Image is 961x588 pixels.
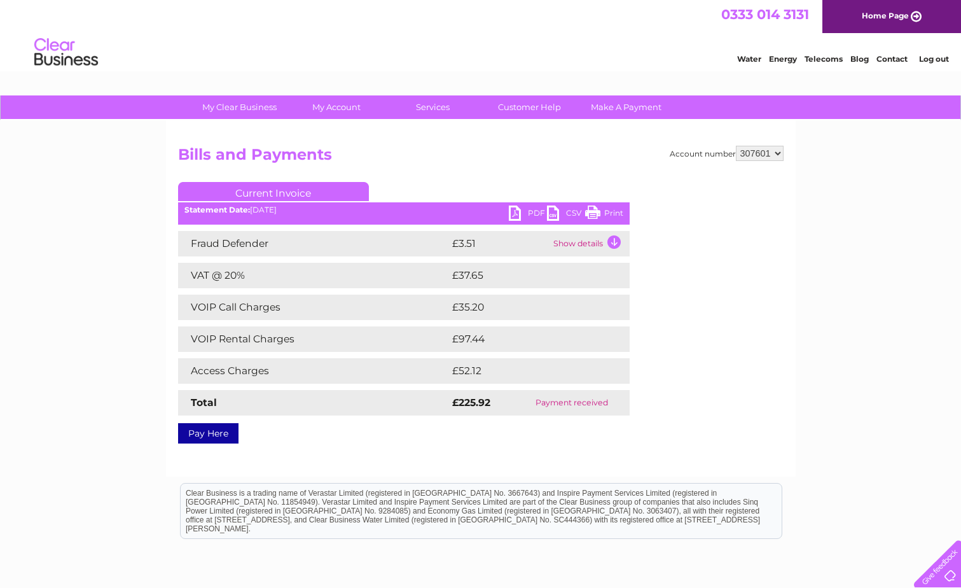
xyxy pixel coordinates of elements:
[514,390,630,416] td: Payment received
[919,54,949,64] a: Log out
[737,54,761,64] a: Water
[187,95,292,119] a: My Clear Business
[452,396,490,409] strong: £225.92
[178,206,630,214] div: [DATE]
[184,205,250,214] b: Statement Date:
[574,95,679,119] a: Make A Payment
[191,396,217,409] strong: Total
[178,231,449,256] td: Fraud Defender
[585,206,623,224] a: Print
[769,54,797,64] a: Energy
[178,263,449,288] td: VAT @ 20%
[721,6,809,22] a: 0333 014 3131
[34,33,99,72] img: logo.png
[547,206,585,224] a: CSV
[876,54,908,64] a: Contact
[509,206,547,224] a: PDF
[178,326,449,352] td: VOIP Rental Charges
[449,358,602,384] td: £52.12
[178,423,239,444] a: Pay Here
[178,146,784,170] h2: Bills and Payments
[477,95,582,119] a: Customer Help
[178,295,449,320] td: VOIP Call Charges
[178,358,449,384] td: Access Charges
[178,182,369,201] a: Current Invoice
[449,326,604,352] td: £97.44
[449,263,604,288] td: £37.65
[380,95,485,119] a: Services
[805,54,843,64] a: Telecoms
[284,95,389,119] a: My Account
[670,146,784,161] div: Account number
[850,54,869,64] a: Blog
[449,231,550,256] td: £3.51
[181,7,782,62] div: Clear Business is a trading name of Verastar Limited (registered in [GEOGRAPHIC_DATA] No. 3667643...
[550,231,630,256] td: Show details
[449,295,604,320] td: £35.20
